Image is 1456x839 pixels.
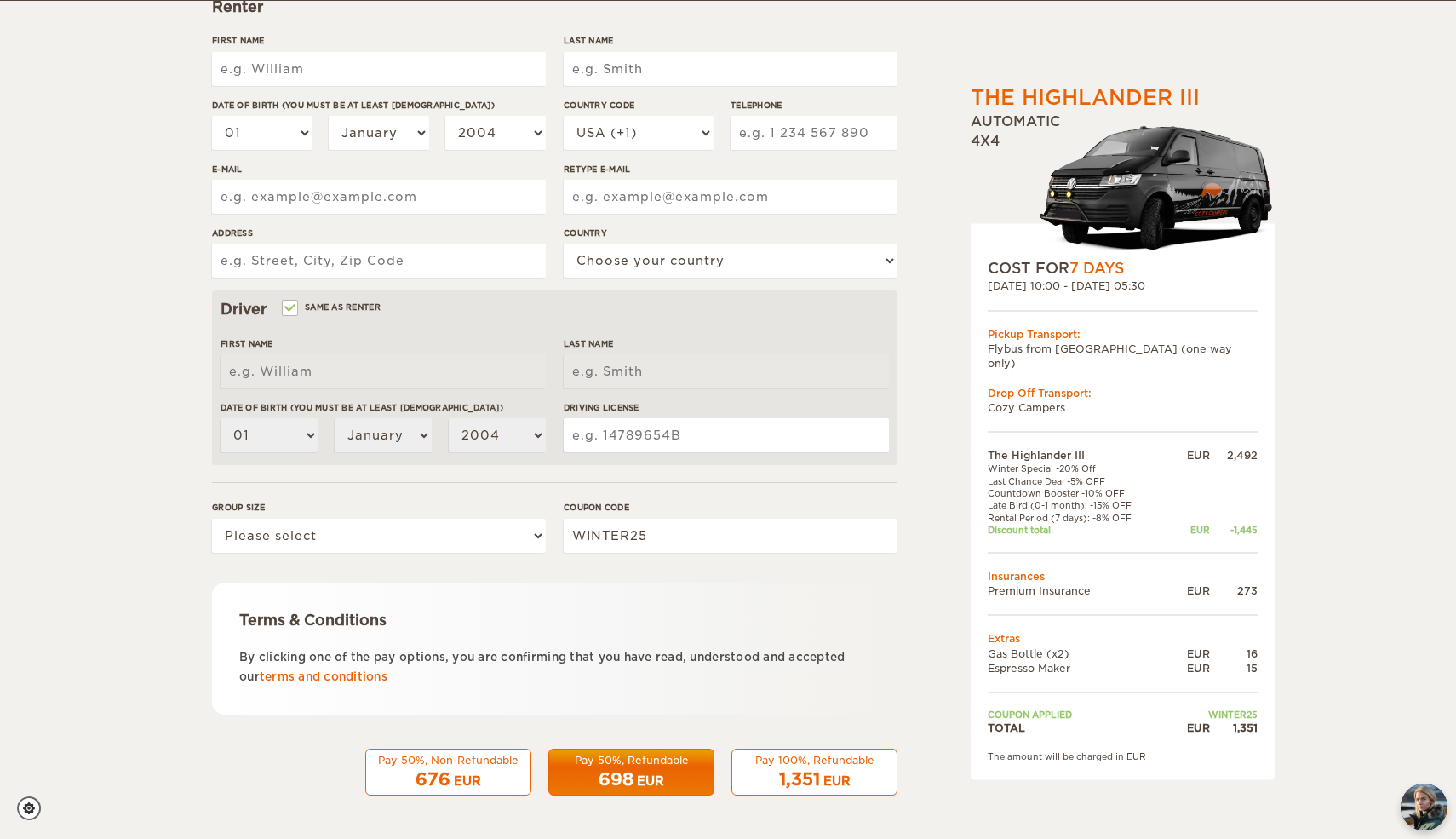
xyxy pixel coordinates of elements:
[988,386,1258,400] div: Drop Off Transport:
[564,418,889,452] input: e.g. 14789654B
[212,244,546,278] input: e.g. Street, City, Zip Code
[988,258,1258,279] div: COST FOR
[376,753,520,767] div: Pay 50%, Non-Refundable
[564,180,897,214] input: e.g. example@example.com
[1169,646,1210,660] div: EUR
[731,749,897,796] button: Pay 100%, Refundable 1,351 EUR
[1401,784,1447,830] img: Freyja at Cozy Campers
[988,448,1169,463] td: The Highlander III
[416,769,450,790] span: 676
[564,227,897,239] label: Country
[988,326,1258,341] div: Pickup Transport:
[284,304,295,315] input: Same as renter
[564,337,889,350] label: Last Name
[1169,448,1210,463] div: EUR
[564,354,889,388] input: e.g. Smith
[1210,646,1258,660] div: 16
[988,708,1169,720] td: Coupon applied
[221,337,546,350] label: First Name
[1210,721,1258,735] div: 1,351
[988,279,1258,293] div: [DATE] 10:00 - [DATE] 05:30
[731,116,897,150] input: e.g. 1 234 567 890
[988,660,1169,675] td: Espresso Maker
[548,749,714,796] button: Pay 50%, Refundable 698 EUR
[17,796,52,820] a: Cookie settings
[1169,523,1210,535] div: EUR
[988,463,1169,474] td: Winter Special -20% Off
[1210,583,1258,598] div: 273
[564,52,897,86] input: e.g. Smith
[1169,660,1210,675] div: EUR
[221,354,546,388] input: e.g. William
[1169,708,1258,720] td: WINTER25
[284,299,381,315] label: Same as renter
[1210,523,1258,535] div: -1,445
[988,569,1258,583] td: Insurances
[212,163,546,175] label: E-mail
[988,631,1258,646] td: Extras
[564,34,897,47] label: Last Name
[988,486,1169,498] td: Countdown Booster -10% OFF
[971,83,1200,112] div: The Highlander III
[212,227,546,239] label: Address
[988,646,1169,660] td: Gas Bottle (x2)
[212,34,546,47] label: First Name
[742,753,886,767] div: Pay 100%, Refundable
[637,773,664,790] div: EUR
[988,583,1169,598] td: Premium Insurance
[823,773,851,790] div: EUR
[212,99,546,112] label: Date of birth (You must be at least [DEMOGRAPHIC_DATA])
[365,749,531,796] button: Pay 50%, Non-Refundable 676 EUR
[212,501,546,514] label: Group size
[239,647,870,687] p: By clicking one of the pay options, you are confirming that you have read, understood and accepte...
[212,52,546,86] input: e.g. William
[454,773,481,790] div: EUR
[564,401,889,414] label: Driving License
[971,112,1275,258] div: Automatic 4x4
[221,401,546,414] label: Date of birth (You must be at least [DEMOGRAPHIC_DATA])
[988,721,1169,735] td: TOTAL
[559,753,703,767] div: Pay 50%, Refundable
[1210,448,1258,463] div: 2,492
[1169,583,1210,598] div: EUR
[1401,784,1447,830] button: chat-button
[988,400,1258,415] td: Cozy Campers
[1169,721,1210,735] div: EUR
[564,99,714,112] label: Country Code
[564,163,897,175] label: Retype E-mail
[599,769,633,790] span: 698
[988,750,1258,762] div: The amount will be charged in EUR
[988,474,1169,486] td: Last Chance Deal -5% OFF
[779,769,820,790] span: 1,351
[988,511,1169,523] td: Rental Period (7 days): -8% OFF
[988,341,1258,370] td: Flybus from [GEOGRAPHIC_DATA] (one way only)
[1069,260,1124,277] span: 7 Days
[221,299,889,319] div: Driver
[1210,660,1258,675] div: 15
[1039,117,1275,257] img: stor-langur-4.png
[988,499,1169,511] td: Late Bird (0-1 month): -15% OFF
[212,180,546,214] input: e.g. example@example.com
[239,610,870,630] div: Terms & Conditions
[731,99,897,112] label: Telephone
[564,501,897,514] label: Coupon code
[988,523,1169,535] td: Discount total
[260,670,387,683] a: terms and conditions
